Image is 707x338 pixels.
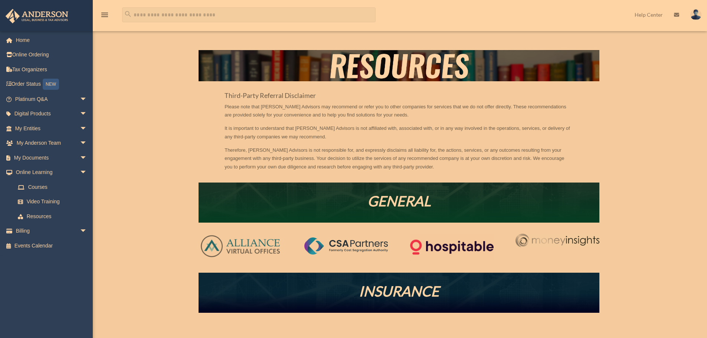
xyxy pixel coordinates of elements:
h3: Third-Party Referral Disclaimer [225,92,573,103]
span: arrow_drop_down [80,92,95,107]
a: Digital Productsarrow_drop_down [5,106,98,121]
i: menu [100,10,109,19]
img: Anderson Advisors Platinum Portal [3,9,71,23]
span: arrow_drop_down [80,136,95,151]
img: Logo-transparent-dark [410,234,494,261]
a: Order StatusNEW [5,77,98,92]
a: My Documentsarrow_drop_down [5,150,98,165]
a: Home [5,33,98,47]
a: Online Learningarrow_drop_down [5,165,98,180]
img: resources-header [199,50,599,81]
a: Video Training [10,194,98,209]
img: Money-Insights-Logo-Silver NEW [515,234,599,247]
a: Platinum Q&Aarrow_drop_down [5,92,98,106]
a: Events Calendar [5,238,98,253]
a: Courses [10,180,98,194]
a: Online Ordering [5,47,98,62]
span: arrow_drop_down [80,165,95,180]
span: arrow_drop_down [80,106,95,122]
span: arrow_drop_down [80,121,95,136]
a: Tax Organizers [5,62,98,77]
span: arrow_drop_down [80,150,95,165]
p: Therefore, [PERSON_NAME] Advisors is not responsible for, and expressly disclaims all liability f... [225,146,573,171]
p: It is important to understand that [PERSON_NAME] Advisors is not affiliated with, associated with... [225,124,573,146]
p: Please note that [PERSON_NAME] Advisors may recommend or refer you to other companies for service... [225,103,573,125]
a: My Entitiesarrow_drop_down [5,121,98,136]
em: GENERAL [367,192,431,209]
img: User Pic [690,9,701,20]
div: NEW [43,79,59,90]
a: menu [100,13,109,19]
img: AVO-logo-1-color [199,234,282,259]
i: search [124,10,132,18]
a: Billingarrow_drop_down [5,224,98,239]
a: Resources [10,209,95,224]
em: INSURANCE [359,282,439,299]
span: arrow_drop_down [80,224,95,239]
a: My Anderson Teamarrow_drop_down [5,136,98,151]
img: CSA-partners-Formerly-Cost-Segregation-Authority [304,237,388,255]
